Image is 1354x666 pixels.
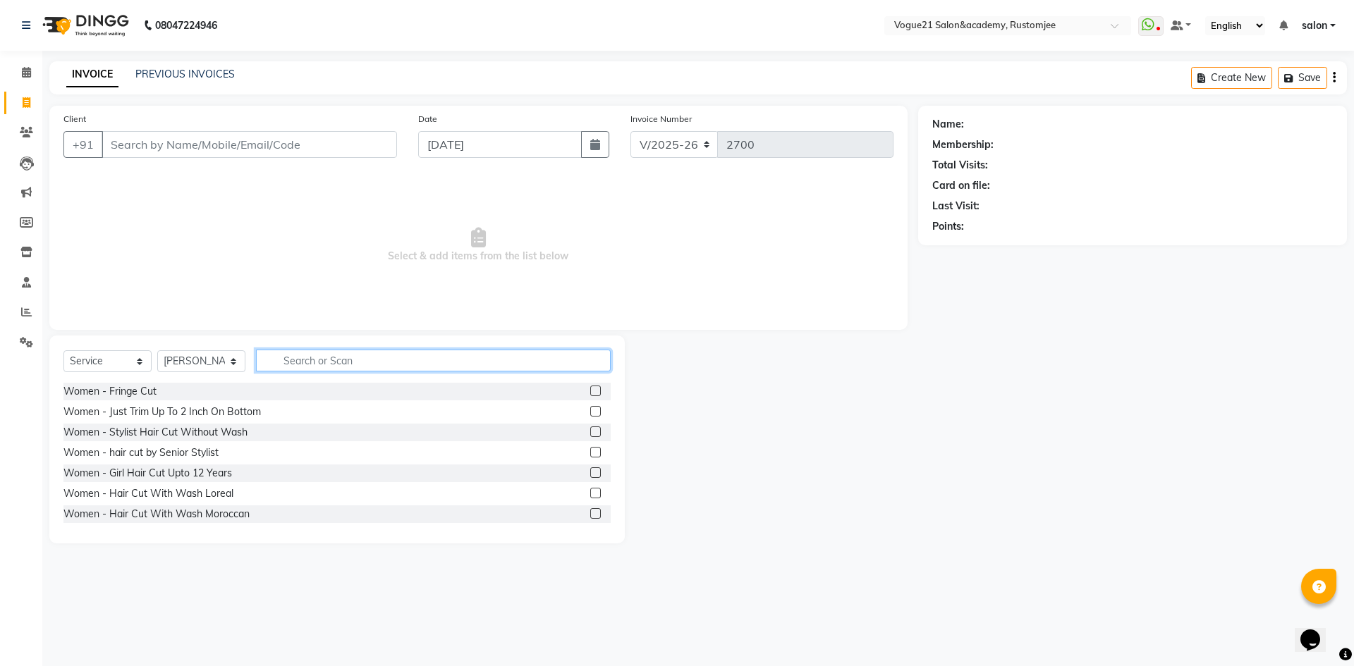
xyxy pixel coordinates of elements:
[932,219,964,234] div: Points:
[932,137,994,152] div: Membership:
[63,445,219,460] div: Women - hair cut by Senior Stylist
[1295,610,1340,652] iframe: chat widget
[1191,67,1272,89] button: Create New
[63,384,157,399] div: Women - Fringe Cut
[418,113,437,125] label: Date
[66,62,118,87] a: INVOICE
[1278,67,1327,89] button: Save
[256,350,611,371] input: Search or Scan
[1302,18,1327,33] span: salon
[63,113,86,125] label: Client
[63,131,103,158] button: +91
[932,199,980,214] div: Last Visit:
[135,68,235,80] a: PREVIOUS INVOICES
[932,178,990,193] div: Card on file:
[36,6,133,45] img: logo
[63,486,233,501] div: Women - Hair Cut With Wash Loreal
[932,158,988,173] div: Total Visits:
[63,175,893,316] span: Select & add items from the list below
[63,425,248,440] div: Women - Stylist Hair Cut Without Wash
[63,466,232,481] div: Women - Girl Hair Cut Upto 12 Years
[63,507,250,522] div: Women - Hair Cut With Wash Moroccan
[63,405,261,419] div: Women - Just Trim Up To 2 Inch On Bottom
[102,131,397,158] input: Search by Name/Mobile/Email/Code
[155,6,217,45] b: 08047224946
[932,117,964,132] div: Name:
[630,113,692,125] label: Invoice Number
